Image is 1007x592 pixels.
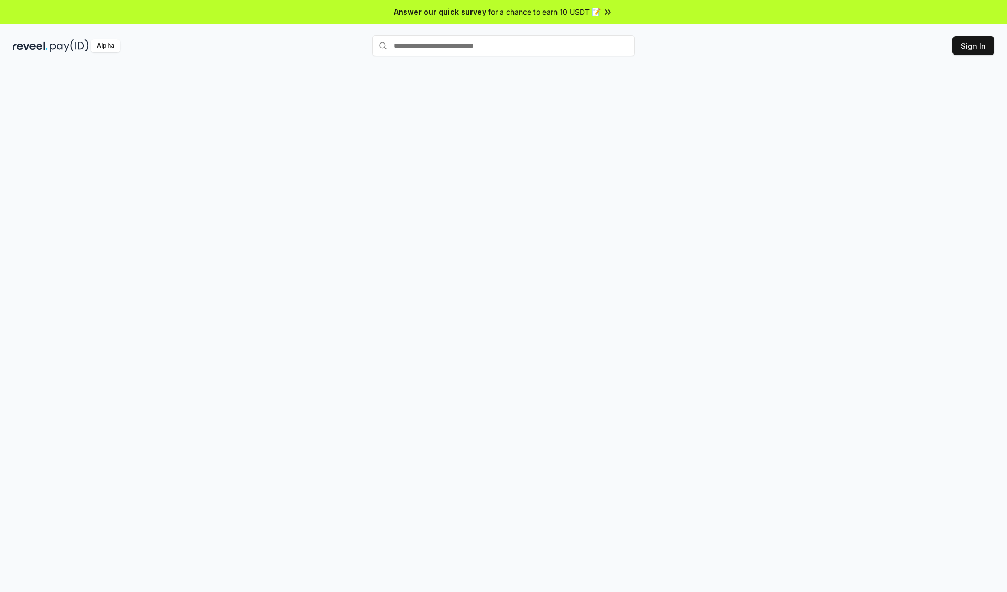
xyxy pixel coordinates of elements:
div: Alpha [91,39,120,52]
span: for a chance to earn 10 USDT 📝 [488,6,601,17]
img: reveel_dark [13,39,48,52]
button: Sign In [952,36,994,55]
img: pay_id [50,39,89,52]
span: Answer our quick survey [394,6,486,17]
